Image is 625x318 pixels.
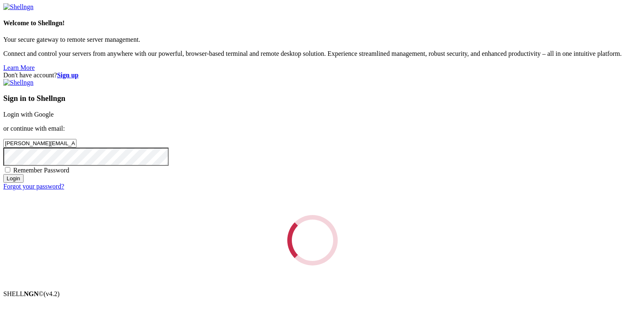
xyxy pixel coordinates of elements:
p: Your secure gateway to remote server management. [3,36,622,43]
h4: Welcome to Shellngn! [3,19,622,27]
h3: Sign in to Shellngn [3,94,622,103]
a: Sign up [57,72,79,79]
div: Loading... [281,209,344,271]
a: Forgot your password? [3,183,64,190]
img: Shellngn [3,3,33,11]
input: Remember Password [5,167,10,172]
img: Shellngn [3,79,33,86]
input: Email address [3,139,76,148]
div: Don't have account? [3,72,622,79]
input: Login [3,174,24,183]
a: Login with Google [3,111,54,118]
a: Learn More [3,64,35,71]
p: Connect and control your servers from anywhere with our powerful, browser-based terminal and remo... [3,50,622,57]
span: Remember Password [13,167,69,174]
span: 4.2.0 [44,290,60,297]
p: or continue with email: [3,125,622,132]
span: SHELL © [3,290,60,297]
b: NGN [24,290,39,297]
